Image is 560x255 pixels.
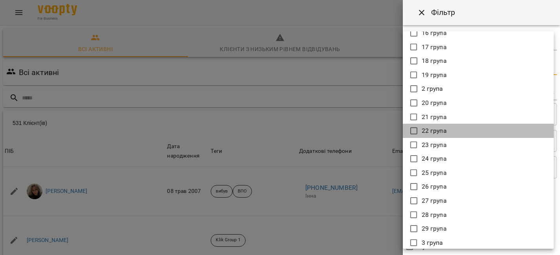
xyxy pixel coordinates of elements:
p: 2 група [422,84,443,94]
p: 19 група [422,70,447,80]
p: 17 група [422,42,447,52]
p: 29 група [422,224,447,233]
p: 18 група [422,56,447,66]
p: 22 група [422,126,447,136]
p: 28 група [422,210,447,220]
p: 3 група [422,238,443,248]
p: 26 група [422,182,447,191]
p: 16 група [422,28,447,38]
p: 21 група [422,112,447,122]
p: 20 група [422,98,447,108]
p: 25 група [422,168,447,178]
p: 23 група [422,140,447,150]
p: 27 група [422,196,447,205]
p: 24 група [422,154,447,163]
